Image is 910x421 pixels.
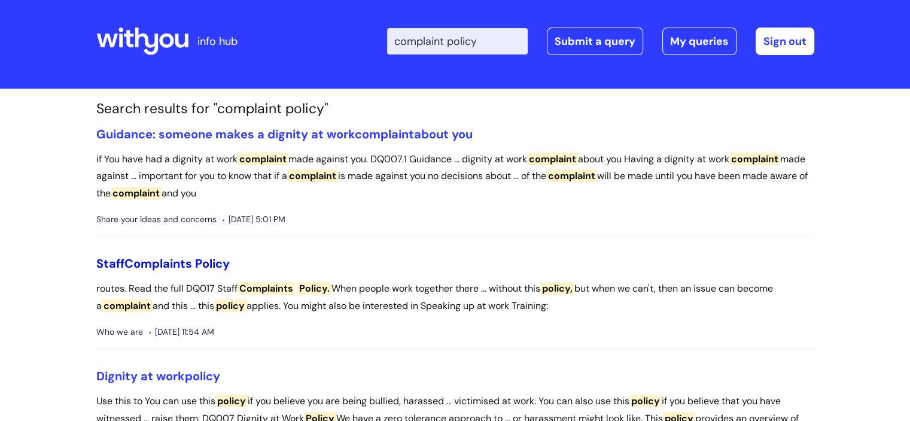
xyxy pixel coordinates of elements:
span: complaint [527,153,578,165]
span: policy [629,395,662,407]
span: Who we are [96,325,143,340]
span: Complaints [124,256,192,271]
p: info hub [197,32,238,51]
span: Policy. [297,282,331,295]
a: My queries [662,28,736,55]
a: Guidance: someone makes a dignity at workcomplaintabout you [96,126,473,142]
a: Dignity at workpolicy [96,368,220,384]
span: Share your ideas and concerns [96,212,217,227]
span: [DATE] 5:01 PM [223,212,285,227]
span: complaint [111,187,162,199]
input: Search [387,28,528,54]
p: if You have had a dignity at work made against you. DQ007.1 Guidance ... dignity at work about yo... [96,151,814,202]
span: [DATE] 11:54 AM [149,325,214,340]
span: complaint [287,169,338,182]
span: policy [215,395,248,407]
span: policy, [540,282,574,295]
a: StaffComplaints Policy [96,256,230,271]
h1: Search results for "complaint policy" [96,101,814,117]
span: complaint [238,153,288,165]
p: routes. Read the full DQ017 Staff When people work together there ... without this but when we ca... [96,280,814,315]
div: | - [387,28,814,55]
span: complaint [729,153,780,165]
span: policy [214,299,246,312]
a: Sign out [756,28,814,55]
a: Submit a query [547,28,643,55]
span: complaint [546,169,597,182]
span: Policy [195,256,230,271]
span: Complaints [238,282,295,295]
span: policy [185,368,220,384]
span: complaint [102,299,153,312]
span: complaint [355,126,414,142]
